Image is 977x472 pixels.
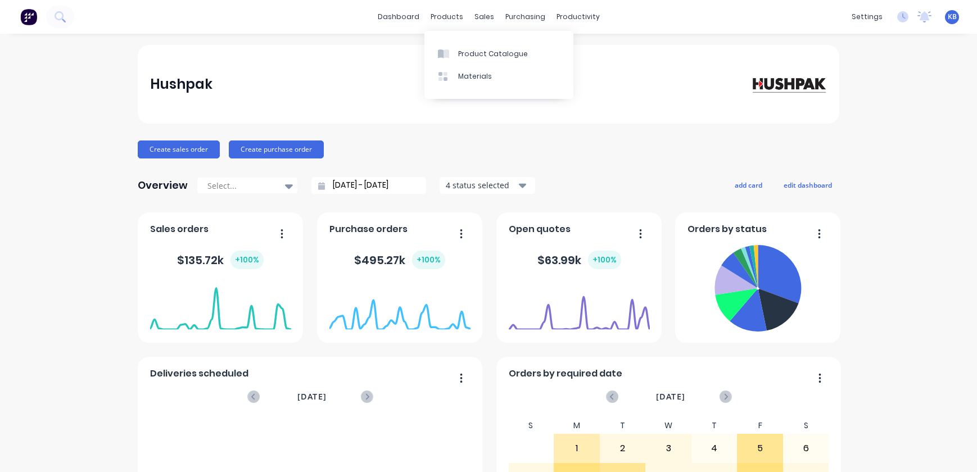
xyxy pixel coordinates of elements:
div: 1 [554,434,599,462]
span: KB [948,12,957,22]
div: T [600,417,646,434]
div: settings [846,8,888,25]
div: $ 495.27k [354,251,445,269]
div: Product Catalogue [458,49,528,59]
div: + 100 % [230,251,264,269]
span: Orders by status [687,223,767,236]
div: 2 [600,434,645,462]
button: edit dashboard [776,178,839,192]
div: S [508,417,554,434]
div: W [645,417,691,434]
div: 6 [784,434,829,462]
div: Overview [138,174,188,197]
button: Create sales order [138,140,220,158]
img: Factory [20,8,37,25]
div: 4 status selected [446,179,517,191]
div: sales [469,8,500,25]
div: T [691,417,738,434]
span: Open quotes [509,223,571,236]
div: M [554,417,600,434]
div: $ 135.72k [177,251,264,269]
div: 3 [646,434,691,462]
a: Materials [424,65,573,88]
div: Materials [458,71,492,81]
div: 5 [738,434,782,462]
div: + 100 % [412,251,445,269]
button: Create purchase order [229,140,324,158]
div: F [737,417,783,434]
div: $ 63.99k [537,251,621,269]
div: products [425,8,469,25]
span: Deliveries scheduled [150,367,248,380]
div: Hushpak [150,73,212,96]
span: [DATE] [656,391,685,403]
span: [DATE] [297,391,327,403]
a: dashboard [372,8,425,25]
button: 4 status selected [440,177,535,194]
span: Sales orders [150,223,209,236]
div: S [783,417,829,434]
div: + 100 % [588,251,621,269]
button: add card [727,178,770,192]
a: Product Catalogue [424,42,573,65]
img: Hushpak [748,74,827,94]
div: productivity [551,8,605,25]
div: 4 [692,434,737,462]
span: Purchase orders [329,223,408,236]
div: purchasing [500,8,551,25]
